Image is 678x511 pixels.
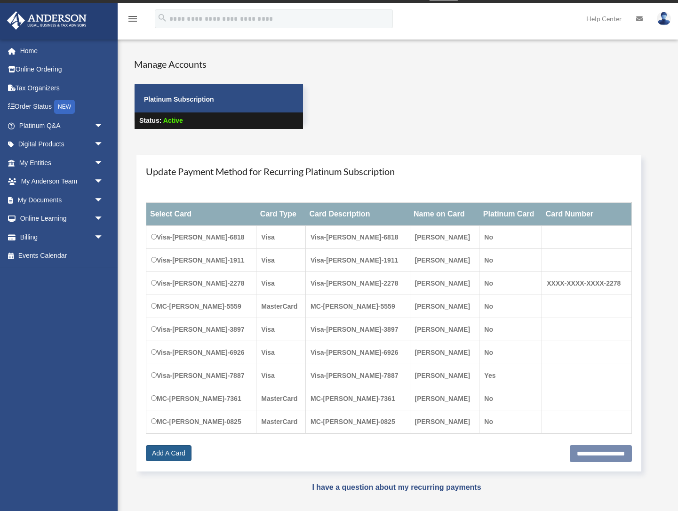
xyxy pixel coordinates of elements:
td: Yes [479,364,542,387]
th: Name on Card [410,203,479,226]
td: MC-[PERSON_NAME]-0825 [146,410,256,434]
span: Active [163,117,183,124]
td: Visa [256,249,306,272]
td: [PERSON_NAME] [410,226,479,249]
td: No [479,272,542,295]
span: arrow_drop_down [94,172,113,192]
span: arrow_drop_down [94,153,113,173]
td: MasterCard [256,410,306,434]
span: arrow_drop_down [94,209,113,229]
a: Platinum Q&Aarrow_drop_down [7,116,118,135]
td: Visa-[PERSON_NAME]-6818 [146,226,256,249]
td: [PERSON_NAME] [410,295,479,318]
td: No [479,410,542,434]
td: Visa [256,272,306,295]
td: MC-[PERSON_NAME]-7361 [146,387,256,410]
td: Visa-[PERSON_NAME]-2278 [146,272,256,295]
td: No [479,387,542,410]
td: Visa-[PERSON_NAME]-7887 [146,364,256,387]
a: My Anderson Teamarrow_drop_down [7,172,118,191]
a: menu [127,16,138,24]
td: MasterCard [256,295,306,318]
td: MC-[PERSON_NAME]-0825 [305,410,410,434]
td: Visa-[PERSON_NAME]-6818 [305,226,410,249]
h4: Update Payment Method for Recurring Platinum Subscription [146,165,632,178]
td: MasterCard [256,387,306,410]
td: Visa-[PERSON_NAME]-3897 [305,318,410,341]
span: arrow_drop_down [94,191,113,210]
a: My Documentsarrow_drop_down [7,191,118,209]
div: NEW [54,100,75,114]
td: [PERSON_NAME] [410,387,479,410]
td: [PERSON_NAME] [410,249,479,272]
a: Tax Organizers [7,79,118,97]
td: Visa [256,341,306,364]
td: Visa [256,226,306,249]
strong: Status: [139,117,161,124]
td: Visa-[PERSON_NAME]-6926 [305,341,410,364]
a: Events Calendar [7,247,118,265]
td: [PERSON_NAME] [410,318,479,341]
a: My Entitiesarrow_drop_down [7,153,118,172]
td: Visa-[PERSON_NAME]-1911 [146,249,256,272]
td: No [479,295,542,318]
a: Online Ordering [7,60,118,79]
td: Visa-[PERSON_NAME]-2278 [305,272,410,295]
i: search [157,13,168,23]
td: Visa [256,364,306,387]
a: I have a question about my recurring payments [312,483,481,491]
a: Add A Card [146,445,191,461]
th: Card Number [542,203,631,226]
i: menu [127,13,138,24]
strong: Platinum Subscription [144,96,214,103]
td: [PERSON_NAME] [410,272,479,295]
td: No [479,226,542,249]
th: Platinum Card [479,203,542,226]
td: XXXX-XXXX-XXXX-2278 [542,272,631,295]
th: Select Card [146,203,256,226]
td: Visa [256,318,306,341]
td: MC-[PERSON_NAME]-5559 [305,295,410,318]
td: No [479,341,542,364]
a: Order StatusNEW [7,97,118,117]
span: arrow_drop_down [94,116,113,136]
img: User Pic [657,12,671,25]
th: Card Type [256,203,306,226]
a: Digital Productsarrow_drop_down [7,135,118,154]
td: MC-[PERSON_NAME]-7361 [305,387,410,410]
td: No [479,318,542,341]
a: Online Learningarrow_drop_down [7,209,118,228]
td: [PERSON_NAME] [410,364,479,387]
a: Billingarrow_drop_down [7,228,118,247]
span: arrow_drop_down [94,228,113,247]
td: MC-[PERSON_NAME]-5559 [146,295,256,318]
a: Home [7,41,118,60]
td: Visa-[PERSON_NAME]-1911 [305,249,410,272]
span: arrow_drop_down [94,135,113,154]
td: No [479,249,542,272]
h4: Manage Accounts [134,57,303,71]
td: Visa-[PERSON_NAME]-7887 [305,364,410,387]
td: [PERSON_NAME] [410,410,479,434]
td: Visa-[PERSON_NAME]-6926 [146,341,256,364]
td: [PERSON_NAME] [410,341,479,364]
td: Visa-[PERSON_NAME]-3897 [146,318,256,341]
img: Anderson Advisors Platinum Portal [4,11,89,30]
th: Card Description [305,203,410,226]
